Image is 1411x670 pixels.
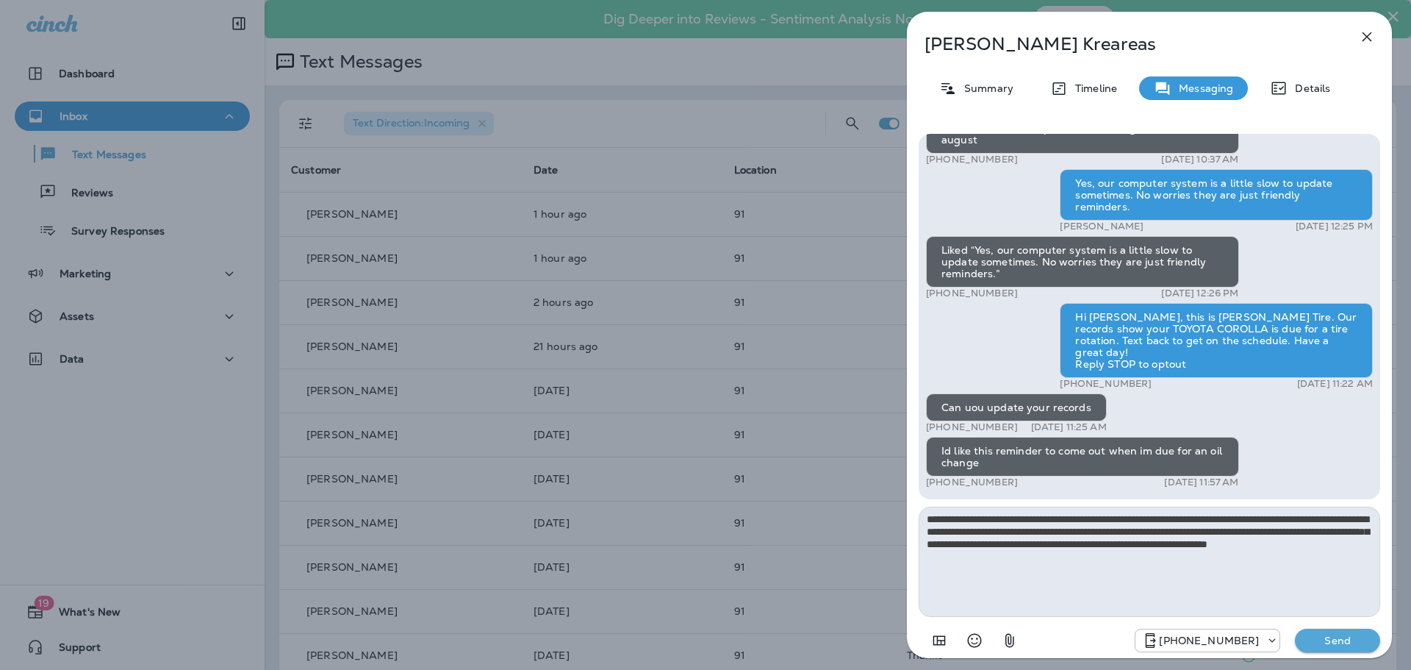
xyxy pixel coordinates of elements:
button: Select an emoji [960,626,989,655]
p: [PHONE_NUMBER] [926,477,1018,488]
p: [PERSON_NAME] [1060,221,1143,232]
p: [PHONE_NUMBER] [1060,378,1152,390]
p: [DATE] 11:57 AM [1164,477,1238,488]
p: Timeline [1068,82,1117,94]
p: [DATE] 12:26 PM [1161,288,1238,299]
p: [DATE] 11:22 AM [1297,378,1373,390]
p: [DATE] 12:25 PM [1296,221,1373,232]
div: Yes, our computer system is a little slow to update sometimes. No worries they are just friendly ... [1060,169,1373,221]
p: [PHONE_NUMBER] [1159,635,1259,646]
p: [DATE] 11:25 AM [1031,421,1107,433]
p: Details [1288,82,1330,94]
div: Id like this reminder to come out when im due for an oil change [926,437,1239,477]
div: Your records need updated. We brought it in late august [926,114,1239,154]
p: Send [1307,634,1368,647]
div: Liked “Yes, our computer system is a little slow to update sometimes. No worries they are just fr... [926,236,1239,288]
p: [PERSON_NAME] Kreareas [924,34,1326,54]
div: Hi [PERSON_NAME], this is [PERSON_NAME] Tire. Our records show your TOYOTA COROLLA is due for a t... [1060,303,1373,378]
p: [DATE] 10:37 AM [1161,154,1238,165]
p: [PHONE_NUMBER] [926,154,1018,165]
div: Can uou update your records [926,393,1107,421]
button: Add in a premade template [924,626,954,655]
div: +1 (330) 521-2826 [1135,632,1279,649]
p: Summary [957,82,1013,94]
p: [PHONE_NUMBER] [926,421,1018,433]
p: Messaging [1171,82,1233,94]
p: [PHONE_NUMBER] [926,288,1018,299]
button: Send [1295,629,1380,652]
